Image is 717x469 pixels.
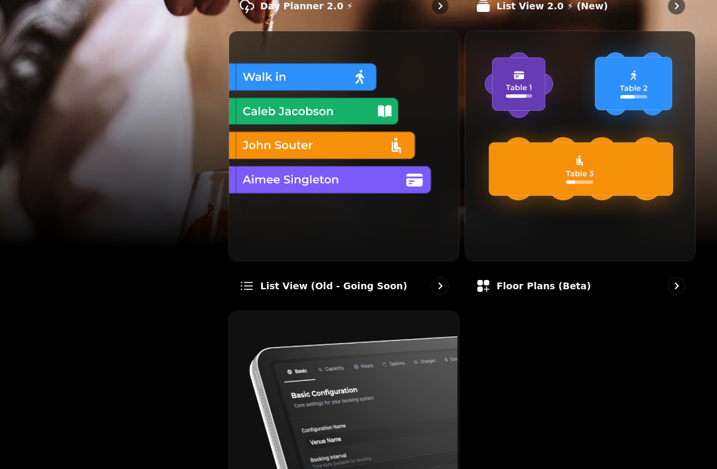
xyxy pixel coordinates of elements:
svg: go to [434,279,447,293]
a: List view (Old - going soon)List view (Old - going soon) [228,31,459,305]
p: Floor Plans (beta) [497,279,591,293]
p: List view (Old - going soon) [260,279,407,293]
img: Floor Plans (beta) [464,30,694,259]
a: Floor Plans (beta)Floor Plans (beta) [465,31,696,305]
img: List view (Old - going soon) [228,30,457,259]
svg: go to [670,279,683,293]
